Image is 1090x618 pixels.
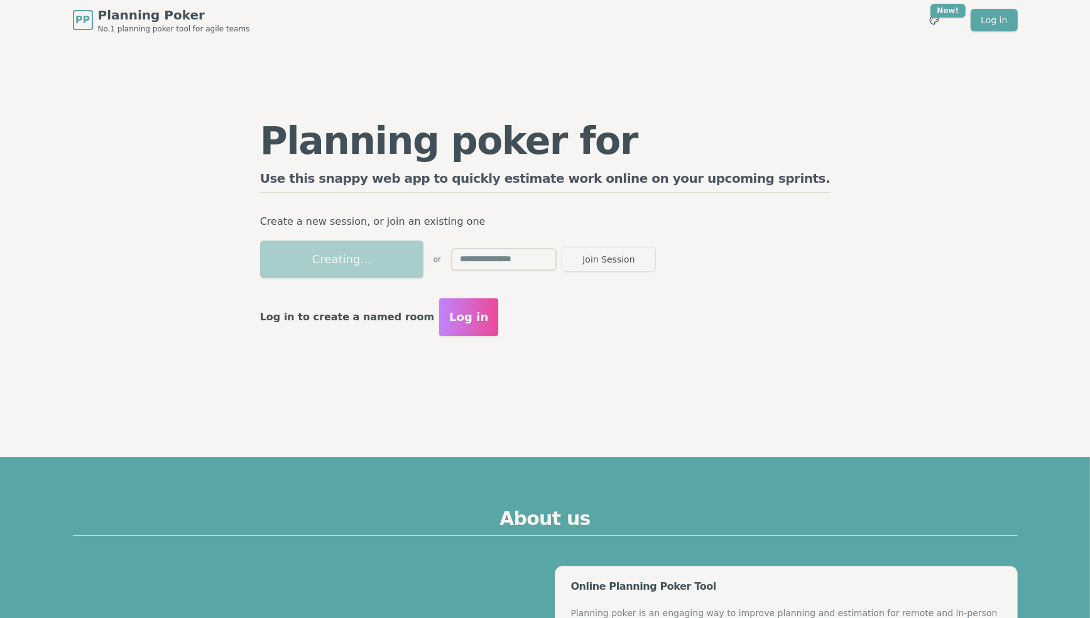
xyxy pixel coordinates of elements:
button: Log in [439,298,498,336]
span: PP [75,13,90,28]
h2: Use this snappy web app to quickly estimate work online on your upcoming sprints. [260,170,831,193]
a: Log in [971,9,1017,31]
span: No.1 planning poker tool for agile teams [98,24,250,34]
div: Online Planning Poker Tool [570,582,1001,592]
h1: Planning poker for [260,122,831,160]
a: PPPlanning PokerNo.1 planning poker tool for agile teams [73,6,250,34]
h2: About us [73,507,1018,536]
span: Planning Poker [98,6,250,24]
button: Join Session [562,247,656,272]
div: New! [930,4,966,18]
p: Log in to create a named room [260,308,435,326]
button: New! [923,9,946,31]
span: or [433,254,441,264]
span: Log in [449,308,488,326]
p: Create a new session, or join an existing one [260,213,831,230]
